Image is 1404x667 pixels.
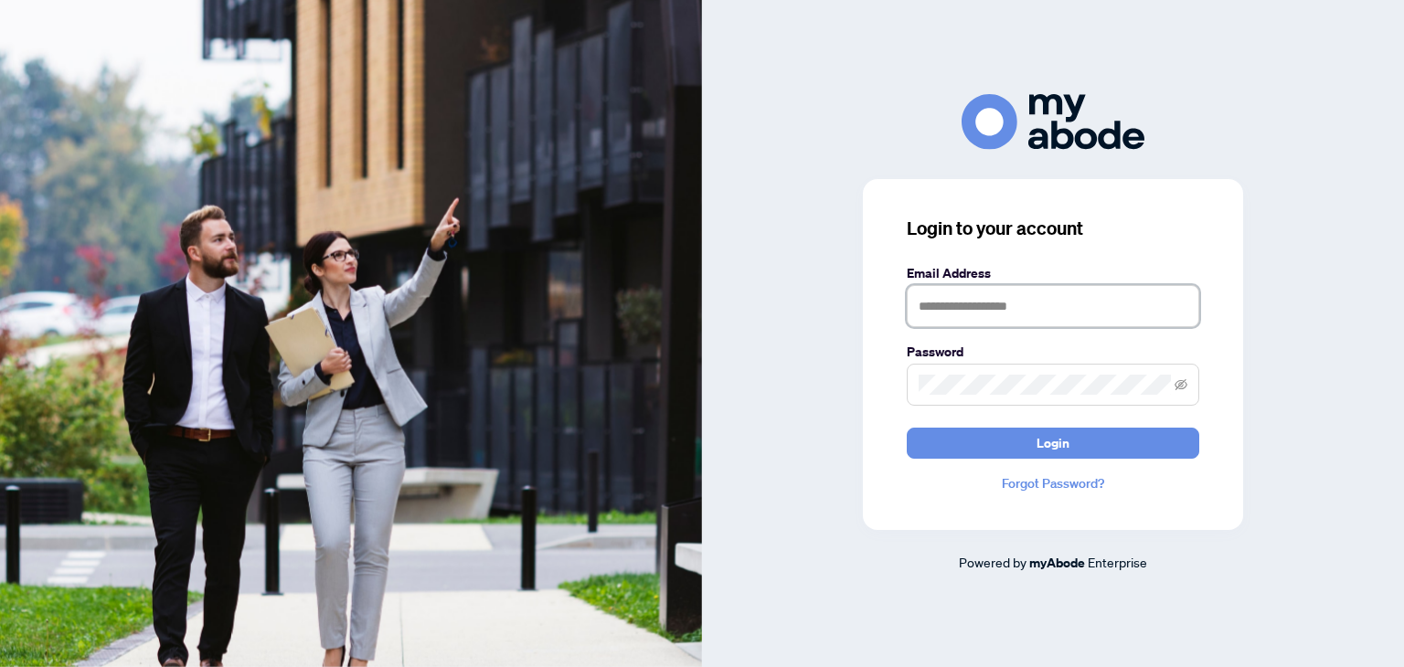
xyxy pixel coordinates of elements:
label: Email Address [907,263,1199,283]
h3: Login to your account [907,216,1199,241]
span: Powered by [959,554,1026,570]
a: myAbode [1029,553,1085,573]
span: Login [1037,429,1069,458]
button: Login [907,428,1199,459]
img: ma-logo [962,94,1144,150]
span: Enterprise [1088,554,1147,570]
label: Password [907,342,1199,362]
a: Forgot Password? [907,473,1199,493]
span: eye-invisible [1175,378,1187,391]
